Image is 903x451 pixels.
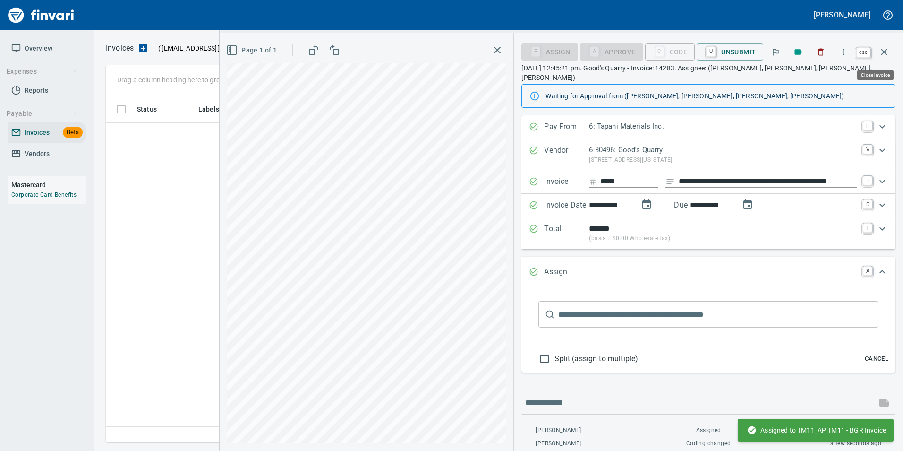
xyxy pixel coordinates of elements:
span: [PERSON_NAME] [536,439,581,449]
div: Code [645,47,695,55]
button: [PERSON_NAME] [811,8,873,22]
a: Corporate Card Benefits [11,191,77,198]
p: [STREET_ADDRESS][US_STATE] [589,156,857,165]
button: Expenses [3,63,82,80]
button: Cancel [861,352,892,366]
a: Vendors [8,143,86,165]
span: Expenses [7,66,78,78]
span: [EMAIL_ADDRESS][DOMAIN_NAME] [161,43,269,53]
a: I [863,176,872,185]
div: Expand [521,115,895,139]
button: Discard [810,42,831,62]
div: Expand [521,194,895,217]
span: Reports [25,85,48,96]
div: Expand [521,288,895,373]
span: Split (assign to multiple) [554,353,638,364]
span: Overview [25,43,52,54]
a: InvoicesBeta [8,122,86,143]
div: Expand [521,170,895,194]
span: Payable [7,108,78,120]
span: [PERSON_NAME] [536,426,581,435]
p: [DATE] 12:45:21 pm. Good's Quarry - Invoice: 14283. Assignee: ([PERSON_NAME], [PERSON_NAME], [PER... [521,63,895,82]
p: 6: Tapani Materials Inc. [589,121,857,132]
img: Finvari [6,4,77,26]
p: Due [674,199,719,211]
p: Invoice [544,176,589,188]
button: Flag [765,42,786,62]
span: Unsubmit [704,44,756,60]
div: Expand [521,217,895,249]
h6: Mastercard [11,180,86,190]
button: More [833,42,854,62]
span: Invoices [25,127,50,139]
span: Labels [198,104,219,115]
span: Labels [198,104,231,115]
span: Assigned to TM11_AP TM11 - BGR Invoice [747,425,886,435]
a: V [863,145,872,154]
nav: breadcrumb [106,43,134,54]
div: Waiting for Approval from ([PERSON_NAME], [PERSON_NAME], [PERSON_NAME], [PERSON_NAME]) [545,87,887,104]
p: Drag a column heading here to group the table [117,75,256,85]
h5: [PERSON_NAME] [814,10,870,20]
a: P [863,121,872,130]
a: Overview [8,38,86,59]
div: Expand [521,139,895,170]
p: Invoices [106,43,134,54]
div: Coding Required [580,47,643,55]
a: U [707,46,716,57]
a: D [863,199,872,209]
span: Page 1 of 1 [228,44,277,56]
button: UUnsubmit [697,43,763,61]
a: Reports [8,80,86,101]
span: Assigned [696,426,721,435]
a: T [863,223,872,233]
button: Upload an Invoice [134,43,153,54]
p: 6-30496: Good's Quarry [589,145,857,156]
button: Payable [3,105,82,122]
button: Labels [788,42,809,62]
p: Vendor [544,145,589,165]
p: Invoice Date [544,199,589,212]
div: Assign [521,47,578,55]
span: Status [137,104,157,115]
p: ( ) [153,43,272,53]
p: Pay From [544,121,589,133]
a: A [863,266,872,276]
span: Cancel [864,354,889,364]
a: esc [856,47,870,58]
p: (basis + $0.00 Wholesale tax) [589,234,857,243]
p: Total [544,223,589,243]
span: Status [137,104,169,115]
div: Expand [521,257,895,288]
button: change due date [736,193,759,216]
span: Vendors [25,148,50,160]
button: Page 1 of 1 [224,42,281,59]
p: Assign [544,266,589,278]
span: Coding changed [686,439,731,449]
span: Beta [63,127,83,138]
button: change date [635,193,658,216]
